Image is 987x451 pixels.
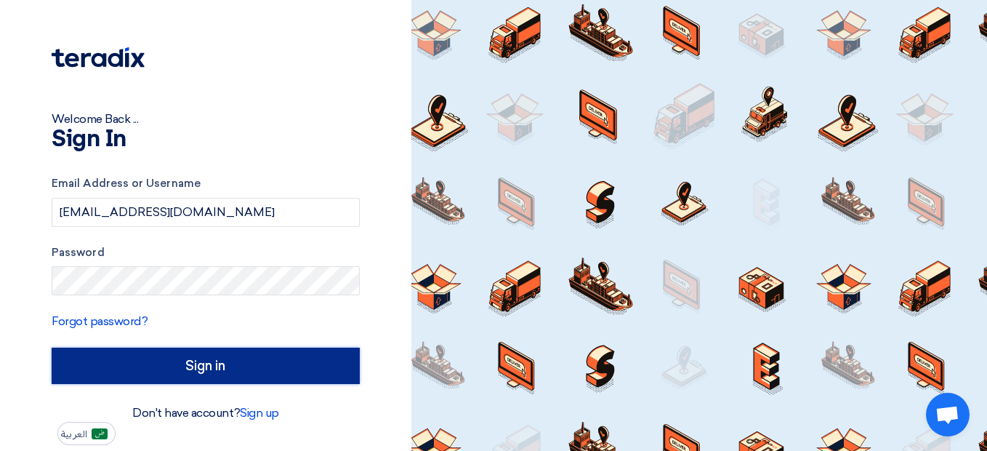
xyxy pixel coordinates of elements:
div: Open chat [926,393,970,436]
div: Welcome Back ... [52,111,360,128]
a: Forgot password? [52,314,148,328]
h1: Sign In [52,128,360,151]
span: العربية [61,429,87,439]
button: العربية [57,422,116,445]
label: Email Address or Username [52,175,360,192]
input: Sign in [52,348,360,384]
img: Teradix logo [52,47,145,68]
input: Enter your business email or username [52,198,360,227]
img: ar-AR.png [92,428,108,439]
label: Password [52,244,360,261]
a: Sign up [240,406,279,420]
div: Don't have account? [52,404,360,422]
